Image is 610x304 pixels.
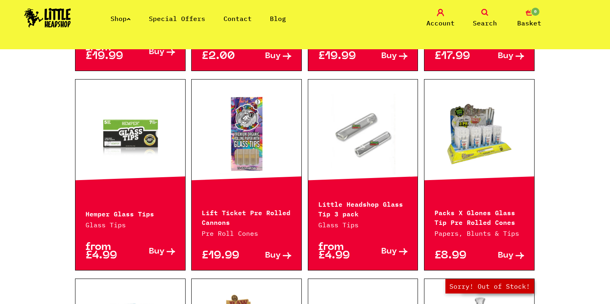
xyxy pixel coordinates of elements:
p: Glass Tips [86,220,175,230]
span: Buy [265,52,281,61]
p: Little Headshop Glass Tip 3 pack [318,199,408,218]
a: Buy [247,252,291,260]
span: Buy [498,252,514,260]
p: £19.99 [318,52,363,61]
a: Buy [130,44,175,61]
a: Contact [224,15,252,23]
span: Basket [517,18,541,28]
p: Papers, Blunts & Tips [435,229,524,238]
a: Buy [479,252,524,260]
img: Little Head Shop Logo [24,8,71,27]
p: Pre Roll Cones [202,229,291,238]
span: Sorry! Out of Stock! [445,279,534,294]
span: Buy [498,52,514,61]
a: Buy [363,243,408,260]
p: Glass Tips [318,220,408,230]
span: Buy [265,252,281,260]
p: from £4.99 [318,243,363,260]
p: £19.99 [202,252,247,260]
span: Search [473,18,497,28]
p: £2.00 [202,52,247,61]
span: Buy [149,247,165,256]
p: £17.99 [435,52,479,61]
p: Hemper Glass Tips [86,208,175,218]
span: Buy [149,48,165,57]
p: from £4.99 [86,243,130,260]
span: 0 [531,7,540,17]
a: Blog [270,15,286,23]
p: Lift Ticket Pre Rolled Cannons [202,207,291,226]
a: Buy [363,52,408,61]
a: Search [465,9,505,28]
a: Buy [130,243,175,260]
span: Buy [381,247,397,256]
a: Special Offers [149,15,205,23]
span: Account [426,18,455,28]
a: Shop [111,15,131,23]
a: Buy [247,52,291,61]
span: Buy [381,52,397,61]
p: Packs X Glones Glass Tip Pre Rolled Cones [435,207,524,226]
a: Buy [479,52,524,61]
p: from £19.99 [86,44,130,61]
a: 0 Basket [509,9,549,28]
p: £8.99 [435,252,479,260]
